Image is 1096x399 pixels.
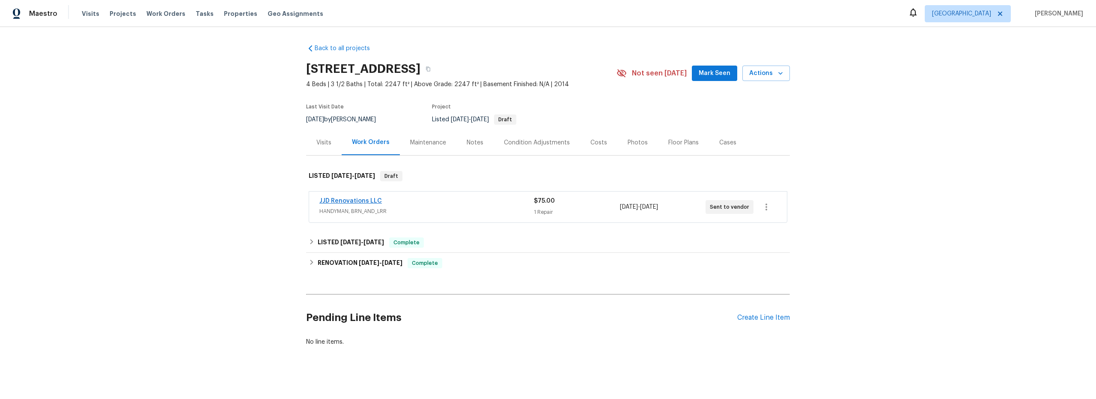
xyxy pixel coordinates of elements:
[340,239,361,245] span: [DATE]
[534,208,619,216] div: 1 Repair
[352,138,390,147] div: Work Orders
[359,260,402,266] span: -
[710,203,753,211] span: Sent to vendor
[504,138,570,147] div: Condition Adjustments
[306,80,616,89] span: 4 Beds | 3 1/2 Baths | Total: 2247 ft² | Above Grade: 2247 ft² | Basement Finished: N/A | 2014
[306,104,344,109] span: Last Visit Date
[495,117,515,122] span: Draft
[1031,9,1083,18] span: [PERSON_NAME]
[306,114,386,125] div: by [PERSON_NAME]
[146,9,185,18] span: Work Orders
[420,61,436,77] button: Copy Address
[382,260,402,266] span: [DATE]
[82,9,99,18] span: Visits
[932,9,991,18] span: [GEOGRAPHIC_DATA]
[699,68,730,79] span: Mark Seen
[309,171,375,181] h6: LISTED
[534,198,555,204] span: $75.00
[306,65,420,73] h2: [STREET_ADDRESS]
[467,138,483,147] div: Notes
[306,338,790,346] div: No line items.
[316,138,331,147] div: Visits
[224,9,257,18] span: Properties
[331,173,375,179] span: -
[268,9,323,18] span: Geo Assignments
[668,138,699,147] div: Floor Plans
[628,138,648,147] div: Photos
[640,204,658,210] span: [DATE]
[306,232,790,253] div: LISTED [DATE]-[DATE]Complete
[620,204,638,210] span: [DATE]
[340,239,384,245] span: -
[331,173,352,179] span: [DATE]
[363,239,384,245] span: [DATE]
[319,207,534,216] span: HANDYMAN, BRN_AND_LRR
[632,69,687,78] span: Not seen [DATE]
[306,162,790,190] div: LISTED [DATE]-[DATE]Draft
[451,117,469,123] span: [DATE]
[408,259,441,267] span: Complete
[432,117,516,123] span: Listed
[590,138,607,147] div: Costs
[319,198,382,204] a: JJD Renovations LLC
[742,66,790,81] button: Actions
[749,68,783,79] span: Actions
[318,258,402,268] h6: RENOVATION
[306,298,737,338] h2: Pending Line Items
[306,253,790,273] div: RENOVATION [DATE]-[DATE]Complete
[451,117,489,123] span: -
[381,172,402,180] span: Draft
[390,238,423,247] span: Complete
[359,260,379,266] span: [DATE]
[306,44,388,53] a: Back to all projects
[318,237,384,248] h6: LISTED
[410,138,446,147] div: Maintenance
[306,117,324,123] span: [DATE]
[471,117,489,123] span: [DATE]
[432,104,451,109] span: Project
[737,314,790,322] div: Create Line Item
[719,138,736,147] div: Cases
[196,11,214,17] span: Tasks
[29,9,57,18] span: Maestro
[692,66,737,81] button: Mark Seen
[620,203,658,211] span: -
[354,173,375,179] span: [DATE]
[110,9,136,18] span: Projects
